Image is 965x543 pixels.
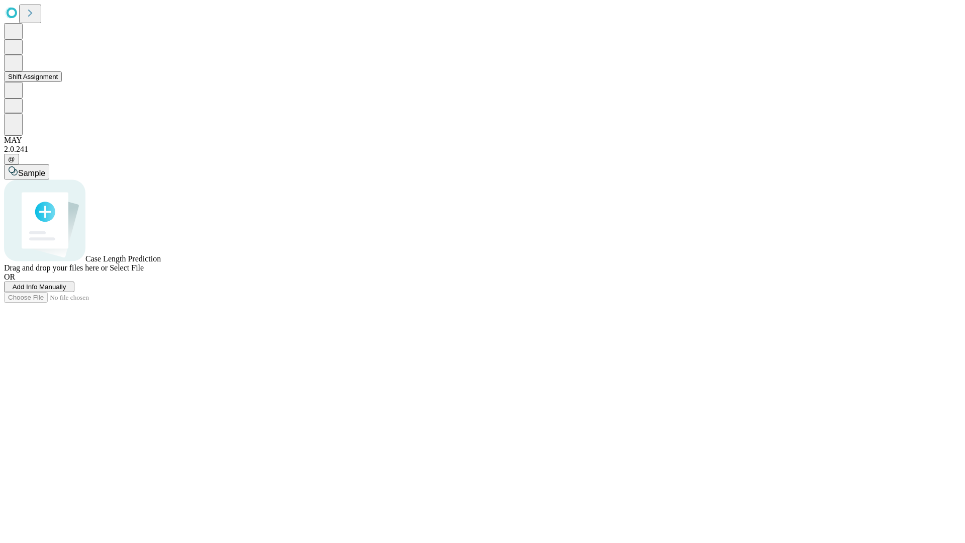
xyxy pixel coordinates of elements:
[18,169,45,177] span: Sample
[4,164,49,179] button: Sample
[4,273,15,281] span: OR
[4,282,74,292] button: Add Info Manually
[85,254,161,263] span: Case Length Prediction
[4,263,108,272] span: Drag and drop your files here or
[4,71,62,82] button: Shift Assignment
[4,154,19,164] button: @
[4,136,961,145] div: MAY
[4,145,961,154] div: 2.0.241
[8,155,15,163] span: @
[13,283,66,291] span: Add Info Manually
[110,263,144,272] span: Select File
